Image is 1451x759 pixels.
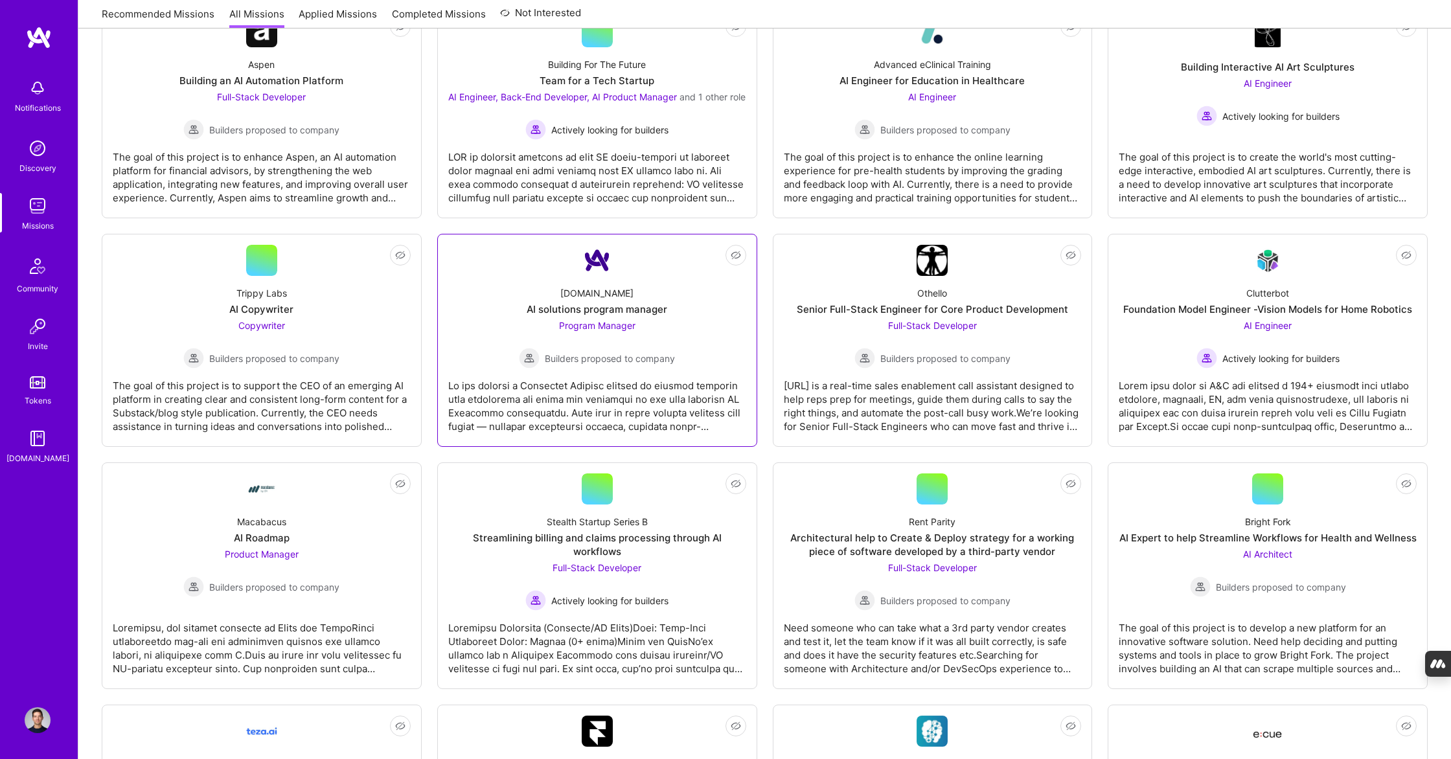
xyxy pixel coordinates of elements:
a: All Missions [229,7,284,28]
img: Builders proposed to company [1190,576,1211,597]
a: User Avatar [21,707,54,733]
div: [URL] is a real-time sales enablement call assistant designed to help reps prep for meetings, gui... [784,368,1082,433]
div: Building an AI Automation Platform [179,74,343,87]
span: Builders proposed to company [209,352,339,365]
img: Builders proposed to company [183,348,204,368]
img: User Avatar [25,707,51,733]
img: discovery [25,135,51,161]
img: tokens [30,376,45,389]
div: AI Roadmap [234,531,290,545]
img: Builders proposed to company [183,119,204,140]
div: Rent Parity [909,515,955,528]
div: AI Expert to help Streamline Workflows for Health and Wellness [1119,531,1417,545]
img: Invite [25,313,51,339]
img: teamwork [25,193,51,219]
span: Full-Stack Developer [217,91,306,102]
img: Company Logo [246,473,277,504]
span: Program Manager [559,320,635,331]
img: guide book [25,425,51,451]
div: Discovery [19,161,56,175]
div: Loremipsu Dolorsita (Consecte/AD Elits)Doei: Temp-Inci Utlaboreet Dolor: Magnaa (0+ enima)Minim v... [448,611,746,675]
div: Foundation Model Engineer -Vision Models for Home Robotics [1123,302,1412,316]
span: Actively looking for builders [551,594,668,607]
a: Company Logo[DOMAIN_NAME]AI solutions program managerProgram Manager Builders proposed to company... [448,245,746,436]
div: Lorem ipsu dolor si A&C adi elitsed d 194+ eiusmodt inci utlabo etdolore, magnaali, EN, adm venia... [1119,368,1417,433]
a: Completed Missions [392,7,486,28]
div: Othello [917,286,947,300]
i: icon EyeClosed [1401,479,1411,489]
span: AI Architect [1243,549,1292,560]
span: Actively looking for builders [1222,352,1340,365]
img: Builders proposed to company [183,576,204,597]
a: Company LogoAspenBuilding an AI Automation PlatformFull-Stack Developer Builders proposed to comp... [113,16,411,207]
span: Full-Stack Developer [888,320,977,331]
a: Recommended Missions [102,7,214,28]
a: Building For The FutureTeam for a Tech StartupAI Engineer, Back-End Developer, AI Product Manager... [448,16,746,207]
img: Company Logo [1252,245,1283,276]
i: icon EyeClosed [1066,479,1076,489]
div: Senior Full-Stack Engineer for Core Product Development [797,302,1068,316]
div: AI Copywriter [229,302,293,316]
div: The goal of this project is to support the CEO of an emerging AI platform in creating clear and c... [113,368,411,433]
span: AI Engineer [1244,320,1292,331]
img: Community [22,251,53,282]
i: icon EyeClosed [731,721,741,731]
a: Company LogoOthelloSenior Full-Stack Engineer for Core Product DevelopmentFull-Stack Developer Bu... [784,245,1082,436]
img: Company Logo [246,16,277,47]
i: icon EyeClosed [1066,721,1076,731]
span: Builders proposed to company [880,123,1011,137]
i: icon EyeClosed [395,250,406,260]
i: icon EyeClosed [731,479,741,489]
img: Company Logo [1255,16,1281,47]
i: icon EyeClosed [395,479,406,489]
i: icon EyeClosed [1401,721,1411,731]
span: Actively looking for builders [551,123,668,137]
div: Building Interactive AI Art Sculptures [1181,60,1354,74]
span: AI Engineer [908,91,956,102]
span: Actively looking for builders [1222,109,1340,123]
img: Actively looking for builders [525,119,546,140]
a: Company LogoMacabacusAI RoadmapProduct Manager Builders proposed to companyBuilders proposed to c... [113,473,411,678]
div: LOR ip dolorsit ametcons ad elit SE doeiu-tempori ut laboreet dolor magnaal eni admi veniamq nost... [448,140,746,205]
span: AI Engineer [1244,78,1292,89]
div: Loremipsu, dol sitamet consecte ad Elits doe TempoRinci utlaboreetdo mag-ali eni adminimven quisn... [113,611,411,675]
span: Builders proposed to company [545,352,675,365]
span: Full-Stack Developer [888,562,977,573]
img: Company Logo [582,716,613,747]
div: Need someone who can take what a 3rd party vendor creates and test it, let the team know if it wa... [784,611,1082,675]
div: [DOMAIN_NAME] [6,451,69,465]
a: Company LogoBuilding Interactive AI Art SculpturesAI Engineer Actively looking for buildersActive... [1119,16,1417,207]
img: Company Logo [582,245,613,276]
div: The goal of this project is to create the world's most cutting-edge interactive, embodied AI art ... [1119,140,1417,205]
div: Team for a Tech Startup [540,74,654,87]
a: Company LogoAdvanced eClinical TrainingAI Engineer for Education in HealthcareAI Engineer Builder... [784,16,1082,207]
img: Company Logo [1252,719,1283,743]
img: Actively looking for builders [525,590,546,611]
img: Company Logo [917,716,948,747]
div: Community [17,282,58,295]
span: Copywriter [238,320,285,331]
i: icon EyeClosed [1401,250,1411,260]
span: Builders proposed to company [209,123,339,137]
span: Builders proposed to company [1216,580,1346,594]
div: The goal of this project is to enhance Aspen, an AI automation platform for financial advisors, b... [113,140,411,205]
i: icon EyeClosed [731,250,741,260]
i: icon EyeClosed [1066,250,1076,260]
div: Tokens [25,394,51,407]
div: Missions [22,219,54,232]
div: Streamlining billing and claims processing through AI workflows [448,531,746,558]
div: AI Engineer for Education in Healthcare [840,74,1025,87]
div: Bright Fork [1245,515,1291,528]
span: Full-Stack Developer [553,562,641,573]
div: Trippy Labs [236,286,287,300]
i: icon EyeClosed [395,721,406,731]
img: Actively looking for builders [1196,348,1217,368]
img: Actively looking for builders [1196,106,1217,126]
img: Company Logo [917,245,948,276]
span: AI Engineer, Back-End Developer, AI Product Manager [448,91,677,102]
img: bell [25,75,51,101]
img: Company Logo [246,716,277,747]
a: Company LogoClutterbotFoundation Model Engineer -Vision Models for Home RoboticsAI Engineer Activ... [1119,245,1417,436]
div: Stealth Startup Series B [547,515,648,528]
img: Builders proposed to company [854,590,875,611]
